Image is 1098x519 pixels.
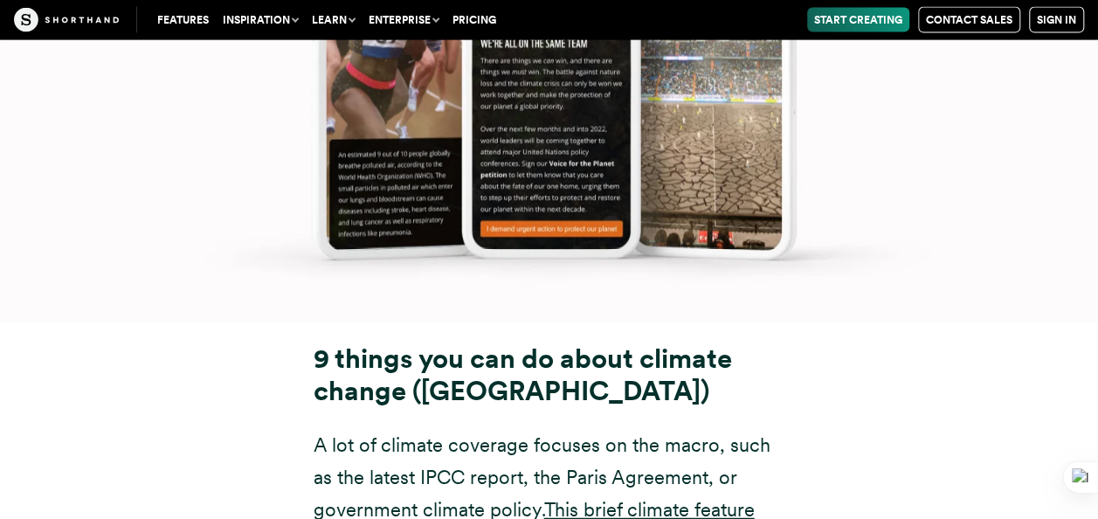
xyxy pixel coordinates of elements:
[216,8,305,32] button: Inspiration
[807,8,909,32] a: Start Creating
[362,8,445,32] button: Enterprise
[445,8,503,32] a: Pricing
[305,8,362,32] button: Learn
[150,8,216,32] a: Features
[1029,7,1084,33] a: Sign in
[14,8,119,32] img: The Craft
[314,343,732,407] strong: 9 things you can do about climate change ([GEOGRAPHIC_DATA])
[918,7,1020,33] a: Contact Sales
